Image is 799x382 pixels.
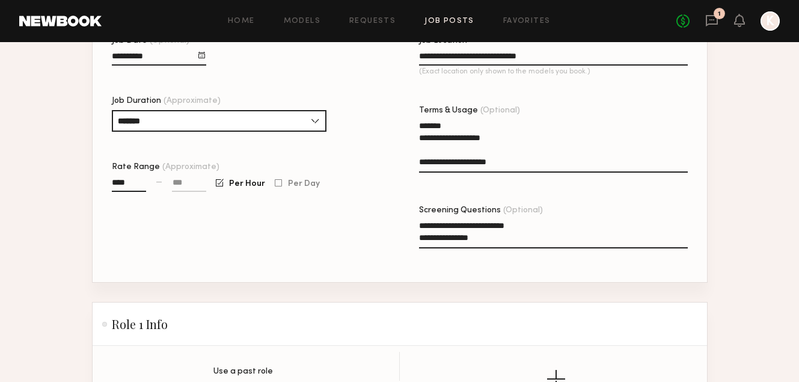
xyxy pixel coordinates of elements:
textarea: Terms & Usage(Optional) [419,120,688,173]
h2: Role 1 Info [102,317,168,331]
span: Per Day [288,180,320,188]
a: Job Posts [424,17,474,25]
div: Rate Range [112,163,381,171]
span: (Optional) [503,206,543,215]
div: Terms & Usage [419,106,688,115]
input: Job Location(Exact location only shown to the models you book.) [419,52,688,66]
span: Per Hour [229,180,265,188]
a: Favorites [503,17,551,25]
p: (Exact location only shown to the models you book.) [419,68,688,75]
a: K [761,11,780,31]
a: Models [284,17,320,25]
a: Requests [349,17,396,25]
div: 1 [718,11,721,17]
div: Job Duration [112,97,326,105]
textarea: Screening Questions(Optional) [419,220,688,248]
a: 1 [705,14,718,29]
span: (Approximate) [162,163,219,171]
div: Screening Questions [419,206,688,215]
span: (Optional) [480,106,520,115]
p: Use a past role [213,368,273,376]
a: Home [228,17,255,25]
div: — [156,178,162,186]
span: (Approximate) [164,97,221,105]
